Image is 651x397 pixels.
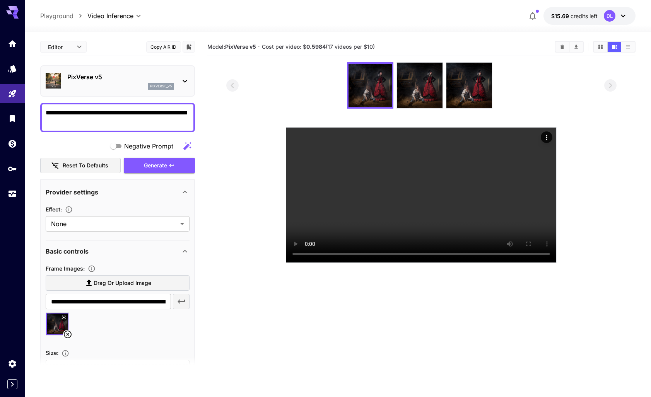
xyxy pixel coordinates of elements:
button: Show videos in grid view [594,42,607,52]
button: Show videos in list view [621,42,635,52]
span: Editor [48,43,72,51]
button: Adjust the dimensions of the generated image by specifying its width and height in pixels, or sel... [58,349,72,357]
button: Reset to defaults [40,158,121,174]
div: API Keys [8,164,17,174]
div: Models [8,64,17,73]
button: Show videos in video view [608,42,621,52]
b: 0.5984 [306,43,326,50]
span: Drag or upload image [94,278,151,288]
span: Effect : [46,206,62,213]
span: Negative Prompt [124,141,173,151]
button: Expand sidebar [7,379,17,389]
nav: breadcrumb [40,11,87,20]
span: Generate [144,161,167,170]
button: Add to library [185,42,192,51]
div: Settings [8,359,17,368]
button: Download All [569,42,583,52]
div: Wallet [8,139,17,148]
span: Size : [46,349,58,356]
div: Clear videosDownload All [555,41,584,53]
span: Frame Images : [46,265,85,272]
span: Video Inference [87,11,133,20]
button: Generate [124,158,195,174]
button: $15.68668DL [543,7,636,25]
p: Provider settings [46,187,98,197]
div: Actions [541,131,552,143]
div: $15.68668 [551,12,598,20]
button: Upload frame images. [85,265,99,273]
b: PixVerse v5 [225,43,256,50]
label: Drag or upload image [46,275,190,291]
p: · [258,42,260,51]
div: Usage [8,189,17,199]
p: PixVerse v5 [67,72,174,82]
span: None [51,219,177,228]
div: PixVerse v5pixverse_v5 [46,69,190,93]
p: pixverse_v5 [150,83,172,89]
a: Playground [40,11,73,20]
div: Library [8,114,17,123]
span: $15.69 [551,13,571,19]
button: Copy AIR ID [146,41,181,53]
span: Model: [207,43,256,50]
div: DL [604,10,615,22]
div: Playground [8,89,17,99]
img: 8TVc72AAAABklEQVQDAKL4FBjXFdeLAAAAAElFTkSuQmCC [349,64,392,107]
div: Provider settings [46,183,190,201]
iframe: Chat Widget [612,360,651,397]
p: Basic controls [46,247,89,256]
div: Show videos in grid viewShow videos in video viewShow videos in list view [593,41,636,53]
div: Home [8,39,17,48]
img: IQvQggAAAAZJREFUAwBRMqnNeCyL+gAAAABJRU5ErkJggg== [397,63,443,108]
img: +CrLVQAAAABklEQVQDAIFzKbwzoQx1AAAAAElFTkSuQmCC [446,63,492,108]
button: Clear videos [555,42,569,52]
div: Basic controls [46,242,190,261]
span: credits left [571,13,598,19]
span: Cost per video: $ (17 videos per $10) [262,43,375,50]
